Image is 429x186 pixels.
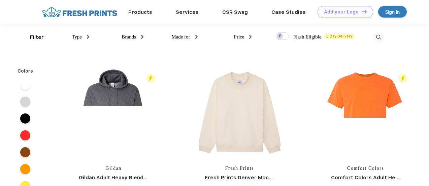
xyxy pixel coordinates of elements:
[30,33,44,41] div: Filter
[168,34,189,40] span: Made for
[146,74,155,83] img: flash_active_toggle.svg
[321,68,410,158] img: func=resize&h=266
[345,165,387,171] a: Comfort Colors
[231,34,243,40] span: Price
[69,68,158,158] img: func=resize&h=266
[105,165,122,171] a: Gildan
[128,9,152,15] a: Products
[194,35,197,39] img: dropdown.png
[378,6,407,18] a: Sign in
[292,34,322,40] span: Flash Eligible
[385,8,400,16] div: Sign in
[325,33,355,39] span: 5 Day Delivery
[70,34,81,40] span: Type
[12,68,38,75] div: Colors
[119,34,135,40] span: Brands
[373,32,384,43] img: desktop_search.svg
[362,10,367,14] img: DT
[223,165,256,171] a: Fresh Prints
[248,35,251,39] img: dropdown.png
[398,74,407,83] img: flash_active_toggle.svg
[79,175,226,181] a: Gildan Adult Heavy Blend 8 Oz. 50/50 Hooded Sweatshirt
[87,35,89,39] img: dropdown.png
[140,35,143,39] img: dropdown.png
[324,9,359,15] div: Add your Logo
[40,6,119,18] img: fo%20logo%202.webp
[195,68,284,158] img: func=resize&h=266
[205,175,351,181] a: Fresh Prints Denver Mock Neck Heavyweight Sweatshirt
